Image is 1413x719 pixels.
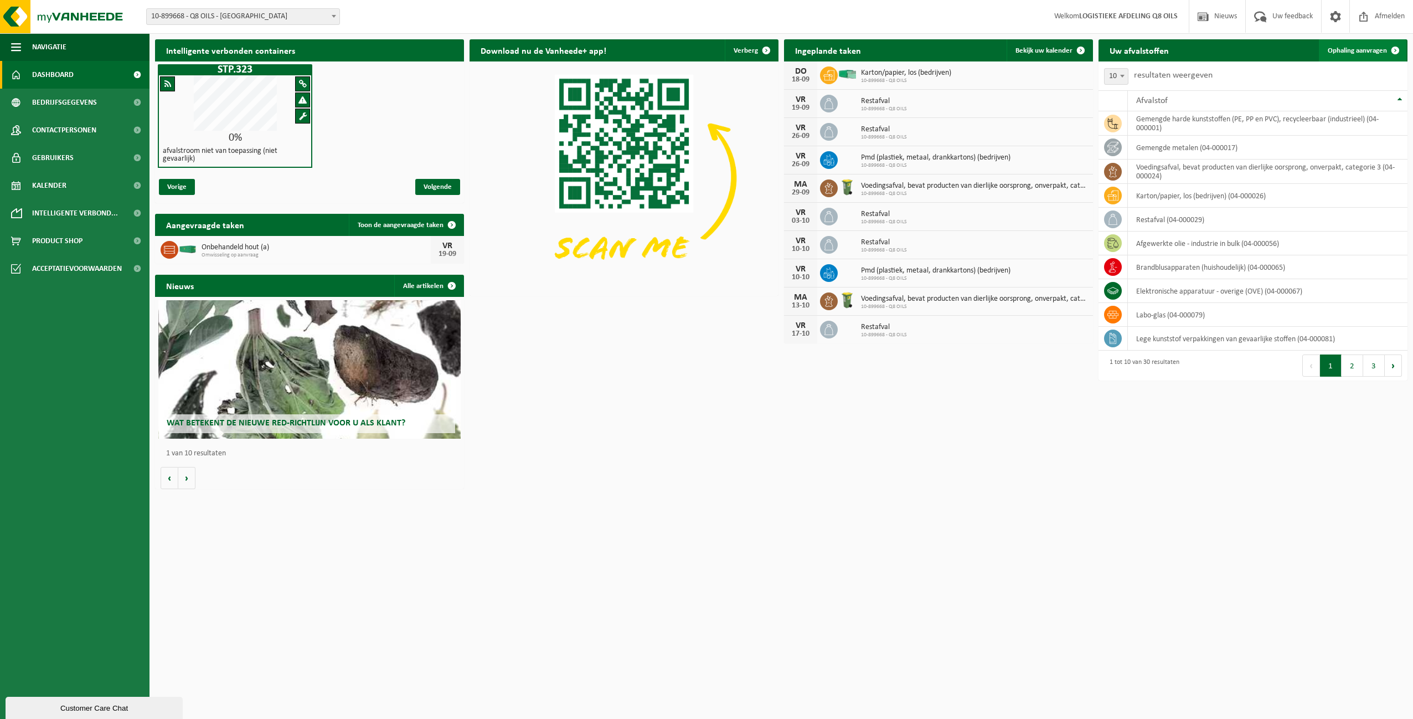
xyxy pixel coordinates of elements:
[1128,184,1407,208] td: karton/papier, los (bedrijven) (04-000026)
[1128,327,1407,351] td: lege kunststof verpakkingen van gevaarlijke stoffen (04-000081)
[163,147,307,163] h4: afvalstroom niet van toepassing (niet gevaarlijk)
[349,214,463,236] a: Toon de aangevraagde taken
[790,237,812,245] div: VR
[1342,355,1363,377] button: 2
[158,300,461,439] a: Wat betekent de nieuwe RED-richtlijn voor u als klant?
[784,39,872,61] h2: Ingeplande taken
[861,266,1010,275] span: Pmd (plastiek, metaal, drankkartons) (bedrijven)
[861,162,1010,169] span: 10-899668 - Q8 OILS
[1385,355,1402,377] button: Next
[790,208,812,217] div: VR
[1079,12,1178,20] strong: LOGISTIEKE AFDELING Q8 OILS
[861,210,907,219] span: Restafval
[790,95,812,104] div: VR
[1363,355,1385,377] button: 3
[32,89,97,116] span: Bedrijfsgegevens
[861,219,907,225] span: 10-899668 - Q8 OILS
[167,419,405,428] span: Wat betekent de nieuwe RED-richtlijn voor u als klant?
[155,39,464,61] h2: Intelligente verbonden containers
[790,161,812,168] div: 26-09
[147,9,339,24] span: 10-899668 - Q8 OILS - ANTWERPEN
[1136,96,1168,105] span: Afvalstof
[202,243,431,252] span: Onbehandeld hout (a)
[1007,39,1092,61] a: Bekijk uw kalender
[1128,208,1407,232] td: restafval (04-000029)
[790,321,812,330] div: VR
[790,302,812,310] div: 13-10
[161,64,310,75] h1: STP.323
[32,172,66,199] span: Kalender
[159,179,195,195] span: Vorige
[838,69,857,79] img: HK-XP-30-GN-00
[725,39,777,61] button: Verberg
[790,104,812,112] div: 19-09
[861,295,1087,304] span: Voedingsafval, bevat producten van dierlijke oorsprong, onverpakt, categorie 3
[1104,353,1179,378] div: 1 tot 10 van 30 resultaten
[1128,111,1407,136] td: gemengde harde kunststoffen (PE, PP en PVC), recycleerbaar (industrieel) (04-000001)
[861,304,1087,310] span: 10-899668 - Q8 OILS
[790,76,812,84] div: 18-09
[1128,232,1407,255] td: afgewerkte olie - industrie in bulk (04-000056)
[1128,303,1407,327] td: labo-glas (04-000079)
[1319,39,1406,61] a: Ophaling aanvragen
[178,244,197,254] img: HK-XC-30-GN-00
[861,153,1010,162] span: Pmd (plastiek, metaal, drankkartons) (bedrijven)
[32,255,122,283] span: Acceptatievoorwaarden
[790,124,812,132] div: VR
[415,179,460,195] span: Volgende
[861,191,1087,197] span: 10-899668 - Q8 OILS
[861,134,907,141] span: 10-899668 - Q8 OILS
[790,189,812,197] div: 29-09
[1128,160,1407,184] td: voedingsafval, bevat producten van dierlijke oorsprong, onverpakt, categorie 3 (04-000024)
[470,39,617,61] h2: Download nu de Vanheede+ app!
[790,132,812,140] div: 26-09
[790,330,812,338] div: 17-10
[861,332,907,338] span: 10-899668 - Q8 OILS
[1105,69,1128,84] span: 10
[161,467,178,489] button: Vorige
[790,217,812,225] div: 03-10
[166,450,458,458] p: 1 van 10 resultaten
[1302,355,1320,377] button: Previous
[1328,47,1387,54] span: Ophaling aanvragen
[861,247,907,254] span: 10-899668 - Q8 OILS
[790,274,812,281] div: 10-10
[861,78,951,84] span: 10-899668 - Q8 OILS
[32,199,118,227] span: Intelligente verbond...
[790,152,812,161] div: VR
[838,291,857,310] img: WB-0140-HPE-GN-50
[6,695,185,719] iframe: chat widget
[1128,255,1407,279] td: brandblusapparaten (huishoudelijk) (04-000065)
[1128,279,1407,303] td: elektronische apparatuur - overige (OVE) (04-000067)
[178,467,195,489] button: Volgende
[790,265,812,274] div: VR
[861,106,907,112] span: 10-899668 - Q8 OILS
[861,69,951,78] span: Karton/papier, los (bedrijven)
[1015,47,1072,54] span: Bekijk uw kalender
[790,293,812,302] div: MA
[146,8,340,25] span: 10-899668 - Q8 OILS - ANTWERPEN
[790,245,812,253] div: 10-10
[734,47,758,54] span: Verberg
[1134,71,1213,80] label: resultaten weergeven
[159,132,311,143] div: 0%
[358,222,444,229] span: Toon de aangevraagde taken
[1104,68,1128,85] span: 10
[32,144,74,172] span: Gebruikers
[1099,39,1180,61] h2: Uw afvalstoffen
[861,275,1010,282] span: 10-899668 - Q8 OILS
[155,214,255,235] h2: Aangevraagde taken
[790,180,812,189] div: MA
[436,242,458,250] div: VR
[838,178,857,197] img: WB-0140-HPE-GN-50
[32,116,96,144] span: Contactpersonen
[861,97,907,106] span: Restafval
[861,323,907,332] span: Restafval
[32,33,66,61] span: Navigatie
[861,182,1087,191] span: Voedingsafval, bevat producten van dierlijke oorsprong, onverpakt, categorie 3
[861,125,907,134] span: Restafval
[1320,355,1342,377] button: 1
[1128,136,1407,160] td: gemengde metalen (04-000017)
[202,252,431,259] span: Omwisseling op aanvraag
[470,61,778,294] img: Download de VHEPlus App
